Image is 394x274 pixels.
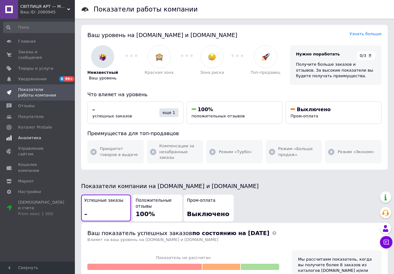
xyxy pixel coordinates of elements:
[84,210,87,218] span: –
[368,54,372,58] span: ?
[184,195,234,221] button: Пром-оплатаВыключено
[18,125,52,130] span: Каталог ProSale
[3,22,77,33] input: Поиск
[18,200,64,217] span: [DEMOGRAPHIC_DATA] и счета
[278,146,319,157] span: Режим «Больше продаж»
[92,106,95,112] span: –
[81,183,259,189] span: Показатели компании на [DOMAIN_NAME] и [DOMAIN_NAME]
[18,135,41,141] span: Аналитика
[18,49,58,60] span: Заказы и сообщения
[18,76,46,82] span: Уведомления
[159,143,200,160] span: Компенсации за незабранные заказы
[219,149,252,155] span: Режим «Турбо»
[18,66,53,71] span: Товары и услуги
[87,101,183,124] button: –успешных заказовеще 1
[89,75,117,81] span: Ваш уровень
[187,210,229,218] span: Выключено
[81,195,131,221] button: Успешные заказы–
[18,189,41,195] span: Настройки
[18,87,58,98] span: Показатели работы компании
[18,103,35,109] span: Отзывы
[290,114,318,118] span: Пром-оплата
[338,149,374,155] span: Режим «Эконом»
[87,92,148,97] span: Что влияет на уровень
[100,146,141,157] span: Приоритет товаров в выдаче
[94,6,198,13] h1: Показатели работы компании
[87,255,279,261] span: Показатель не рассчитан
[187,101,283,124] button: 100%положительных отзывов
[349,31,382,36] a: Узнать больше
[87,32,237,38] span: Ваш уровень на [DOMAIN_NAME] и [DOMAIN_NAME]
[18,146,58,157] span: Управление сайтом
[296,52,340,56] span: Нужно поработать
[285,101,382,124] button: ВыключеноПром-оплата
[87,130,179,136] span: Преимущества для топ-продавцов
[59,76,64,82] span: 8
[198,106,213,112] span: 100%
[18,211,64,217] div: Prom микс 1 000
[136,210,155,218] span: 100%
[99,53,107,61] img: :woman-shrugging:
[18,162,58,173] span: Кошелек компании
[187,198,215,204] span: Пром-оплата
[357,51,375,60] div: 0/3
[192,114,245,118] span: положительных отзывов
[87,70,118,75] span: Неизвестный
[18,178,34,184] span: Маркет
[18,114,44,120] span: Покупатели
[380,236,392,248] button: Чат с покупателем
[84,198,123,204] span: Успешные заказы
[133,195,182,221] button: Положительные отзывы100%
[64,76,75,82] span: 99+
[296,62,375,79] div: Получите больше заказов и отзывов. За высокие показатели вы будете получать преимущества.
[136,198,179,209] span: Положительные отзывы
[18,39,36,44] span: Главная
[200,70,224,75] span: Зона риска
[20,9,75,15] div: Ваш ID: 2060945
[192,230,269,236] b: по состоянию на [DATE]
[92,114,132,118] span: успешных заказов
[297,106,331,112] span: Выключено
[87,237,218,242] span: Влияет на ваш уровень на [DOMAIN_NAME] и [DOMAIN_NAME]
[208,53,216,61] img: :disappointed_relieved:
[20,4,67,9] span: СВІТЛИЦЯ АРТ — Меблі для бару, ресторану, пабу. Офісні меблі
[145,70,173,75] span: Красная зона
[251,70,280,75] span: Топ-продавец
[155,53,163,61] img: :see_no_evil:
[159,108,178,117] div: еще 1
[87,230,269,236] span: Ваш показатель успешных заказов
[262,53,270,61] img: :rocket:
